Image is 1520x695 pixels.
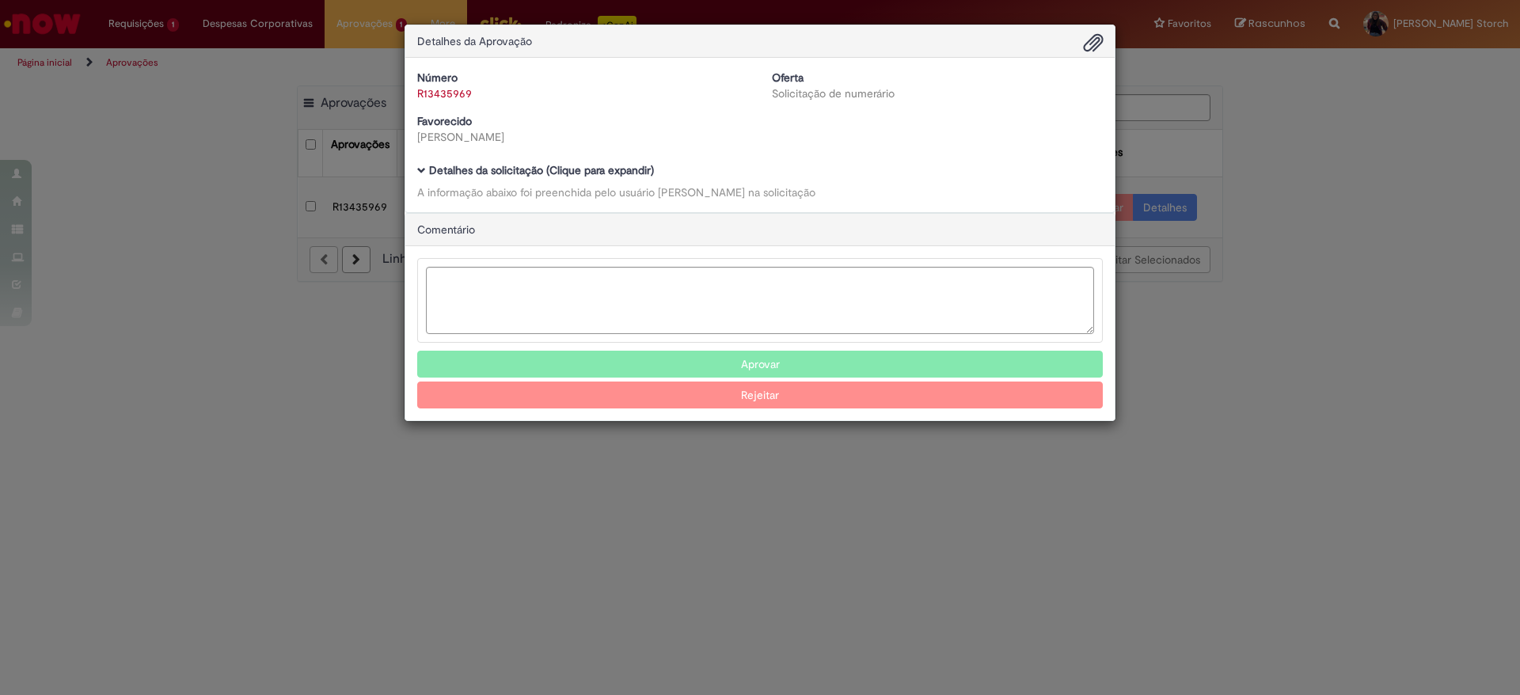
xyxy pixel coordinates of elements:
a: R13435969 [417,86,472,101]
b: Favorecido [417,114,472,128]
h5: Detalhes da solicitação (Clique para expandir) [417,165,1103,177]
div: A informação abaixo foi preenchida pelo usuário [PERSON_NAME] na solicitação [417,184,1103,200]
b: Número [417,70,458,85]
b: Detalhes da solicitação (Clique para expandir) [429,163,654,177]
div: [PERSON_NAME] [417,129,748,145]
button: Rejeitar [417,382,1103,408]
span: Detalhes da Aprovação [417,34,532,48]
b: Oferta [772,70,804,85]
button: Aprovar [417,351,1103,378]
span: Comentário [417,222,475,237]
div: Solicitação de numerário [772,85,1103,101]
